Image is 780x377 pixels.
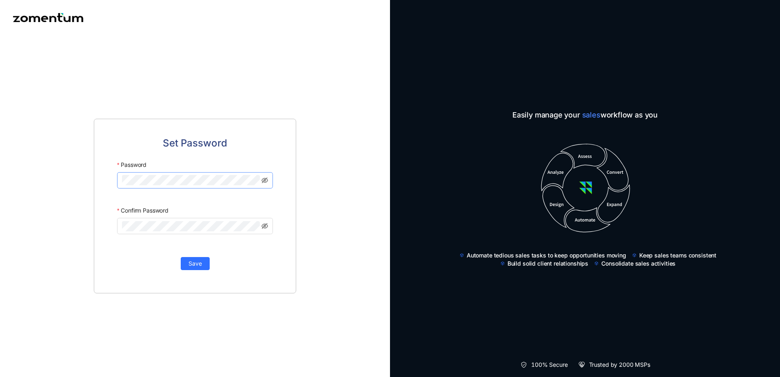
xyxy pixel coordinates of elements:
[639,251,716,259] span: Keep sales teams consistent
[122,221,260,231] input: Confirm Password
[117,203,168,218] label: Confirm Password
[589,361,650,369] span: Trusted by 2000 MSPs
[163,135,227,151] span: Set Password
[582,111,601,119] span: sales
[261,223,268,229] span: eye-invisible
[531,361,567,369] span: 100% Secure
[13,13,83,22] img: Zomentum logo
[181,257,210,270] button: Save
[261,177,268,184] span: eye-invisible
[453,109,717,121] span: Easily manage your workflow as you
[117,157,146,172] label: Password
[601,259,676,268] span: Consolidate sales activities
[507,259,589,268] span: Build solid client relationships
[188,259,202,268] span: Save
[122,175,260,185] input: Password
[467,251,626,259] span: Automate tedious sales tasks to keep opportunities moving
